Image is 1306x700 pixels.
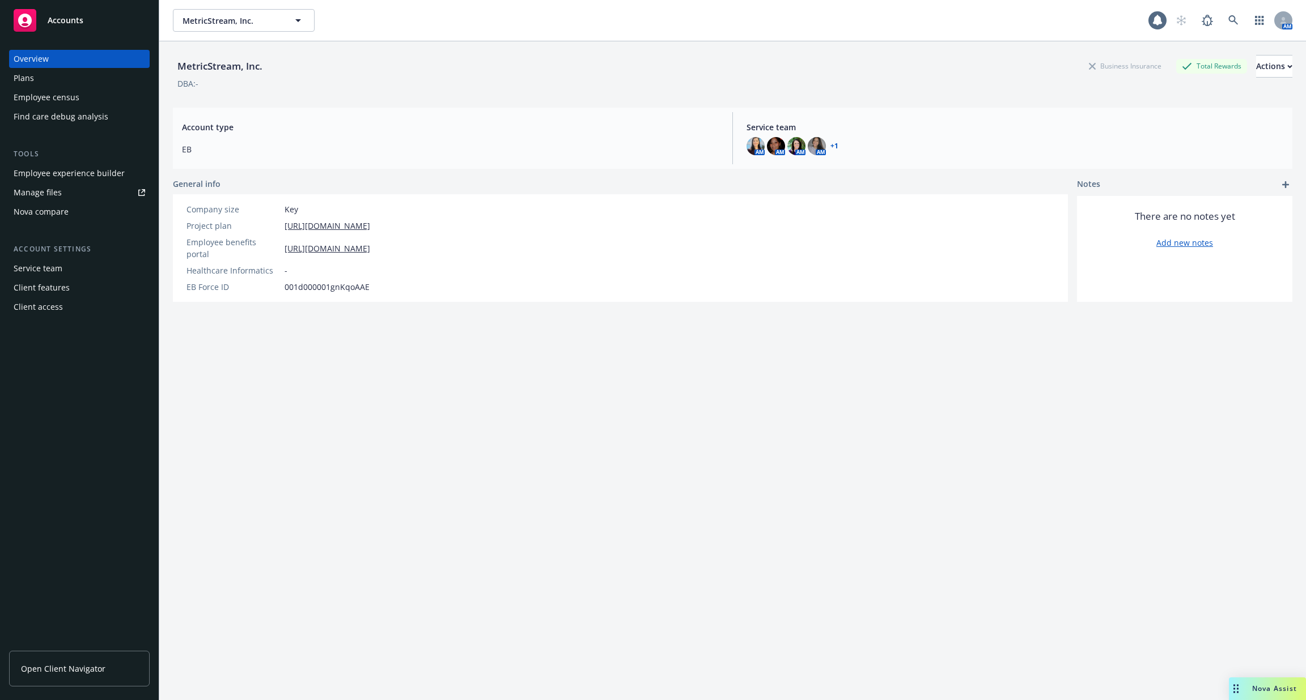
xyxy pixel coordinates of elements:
div: Company size [186,203,280,215]
div: Total Rewards [1176,59,1247,73]
span: There are no notes yet [1135,210,1235,223]
span: EB [182,143,719,155]
a: +1 [830,143,838,150]
div: Nova compare [14,203,69,221]
div: Service team [14,259,62,278]
a: Start snowing [1170,9,1193,32]
a: Find care debug analysis [9,108,150,126]
span: MetricStream, Inc. [183,15,281,27]
div: Employee census [14,88,79,106]
div: Actions [1256,56,1292,77]
a: Overview [9,50,150,68]
button: MetricStream, Inc. [173,9,315,32]
div: Client access [14,298,63,316]
div: Plans [14,69,34,87]
div: Business Insurance [1083,59,1167,73]
div: Account settings [9,244,150,255]
div: EB Force ID [186,281,280,293]
span: Key [285,203,298,215]
a: [URL][DOMAIN_NAME] [285,242,370,254]
span: Nova Assist [1252,684,1297,693]
span: Open Client Navigator [21,663,105,675]
a: Switch app [1248,9,1271,32]
a: Client features [9,279,150,297]
a: add [1279,178,1292,191]
span: General info [173,178,221,190]
a: Report a Bug [1196,9,1219,32]
img: photo [767,137,785,155]
a: Client access [9,298,150,316]
a: Employee census [9,88,150,106]
a: Search [1222,9,1245,32]
div: Project plan [186,220,280,232]
a: Nova compare [9,203,150,221]
img: photo [808,137,826,155]
a: Employee experience builder [9,164,150,182]
div: Employee experience builder [14,164,125,182]
div: Healthcare Informatics [186,264,280,276]
button: Nova Assist [1229,677,1306,700]
img: photo [787,137,805,155]
div: Tools [9,148,150,160]
div: Employee benefits portal [186,236,280,260]
div: Drag to move [1229,677,1243,700]
img: photo [747,137,765,155]
a: Plans [9,69,150,87]
a: [URL][DOMAIN_NAME] [285,220,370,232]
a: Manage files [9,183,150,202]
div: DBA: - [177,78,198,89]
a: Service team [9,259,150,278]
span: Account type [182,121,719,133]
div: Overview [14,50,49,68]
div: Client features [14,279,70,297]
a: Add new notes [1156,237,1213,249]
div: Manage files [14,183,62,202]
span: Notes [1077,178,1100,191]
span: Accounts [48,16,83,25]
div: MetricStream, Inc. [173,59,267,74]
span: Service team [747,121,1283,133]
a: Accounts [9,5,150,36]
button: Actions [1256,55,1292,78]
span: 001d000001gnKqoAAE [285,281,370,293]
span: - [285,264,287,276]
div: Find care debug analysis [14,108,108,126]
